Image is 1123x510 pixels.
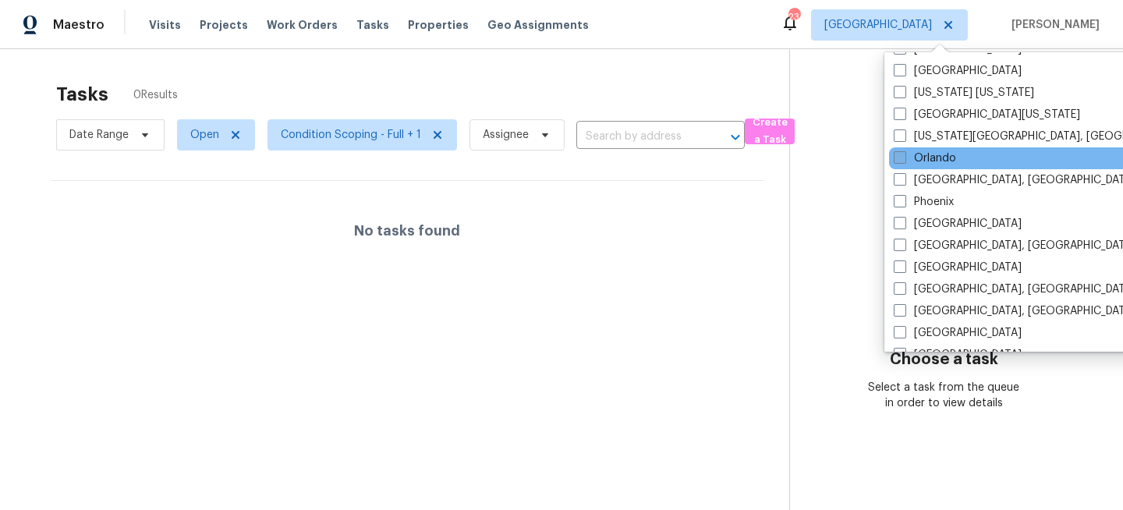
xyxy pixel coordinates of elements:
[190,127,219,143] span: Open
[1005,17,1100,33] span: [PERSON_NAME]
[200,17,248,33] span: Projects
[894,216,1022,232] label: [GEOGRAPHIC_DATA]
[894,260,1022,275] label: [GEOGRAPHIC_DATA]
[824,17,932,33] span: [GEOGRAPHIC_DATA]
[281,127,421,143] span: Condition Scoping - Full + 1
[53,17,105,33] span: Maestro
[356,19,389,30] span: Tasks
[894,85,1034,101] label: [US_STATE] [US_STATE]
[149,17,181,33] span: Visits
[267,17,338,33] span: Work Orders
[867,380,1022,411] div: Select a task from the queue in order to view details
[408,17,469,33] span: Properties
[56,87,108,102] h2: Tasks
[576,125,701,149] input: Search by address
[69,127,129,143] span: Date Range
[354,223,460,239] h4: No tasks found
[133,87,178,103] span: 0 Results
[745,119,795,144] button: Create a Task
[894,325,1022,341] label: [GEOGRAPHIC_DATA]
[483,127,529,143] span: Assignee
[894,347,1022,363] label: [GEOGRAPHIC_DATA]
[788,9,799,25] div: 23
[753,114,787,150] span: Create a Task
[487,17,589,33] span: Geo Assignments
[894,63,1022,79] label: [GEOGRAPHIC_DATA]
[894,107,1080,122] label: [GEOGRAPHIC_DATA][US_STATE]
[724,126,746,148] button: Open
[894,151,956,166] label: Orlando
[894,194,954,210] label: Phoenix
[890,352,998,367] h3: Choose a task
